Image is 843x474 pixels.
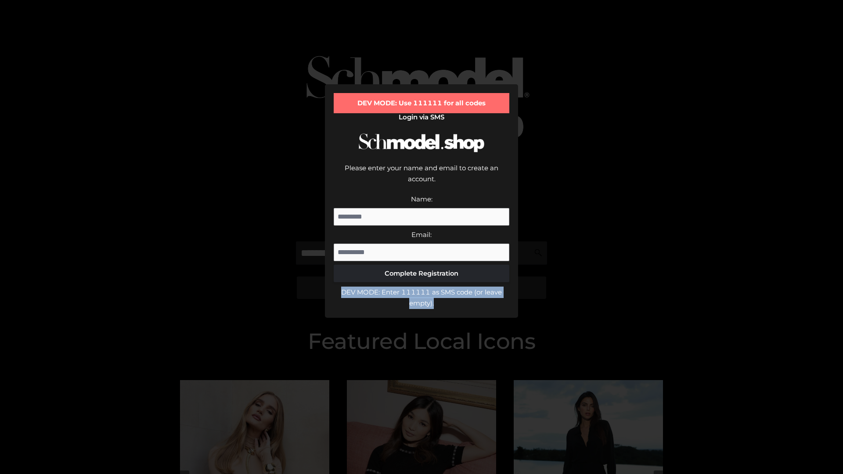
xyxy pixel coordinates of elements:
div: DEV MODE: Enter 111111 as SMS code (or leave empty). [334,287,509,309]
label: Email: [411,230,432,239]
h2: Login via SMS [334,113,509,121]
button: Complete Registration [334,265,509,282]
div: Please enter your name and email to create an account. [334,162,509,194]
img: Schmodel Logo [356,126,487,160]
div: DEV MODE: Use 111111 for all codes [334,93,509,113]
label: Name: [411,195,432,203]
